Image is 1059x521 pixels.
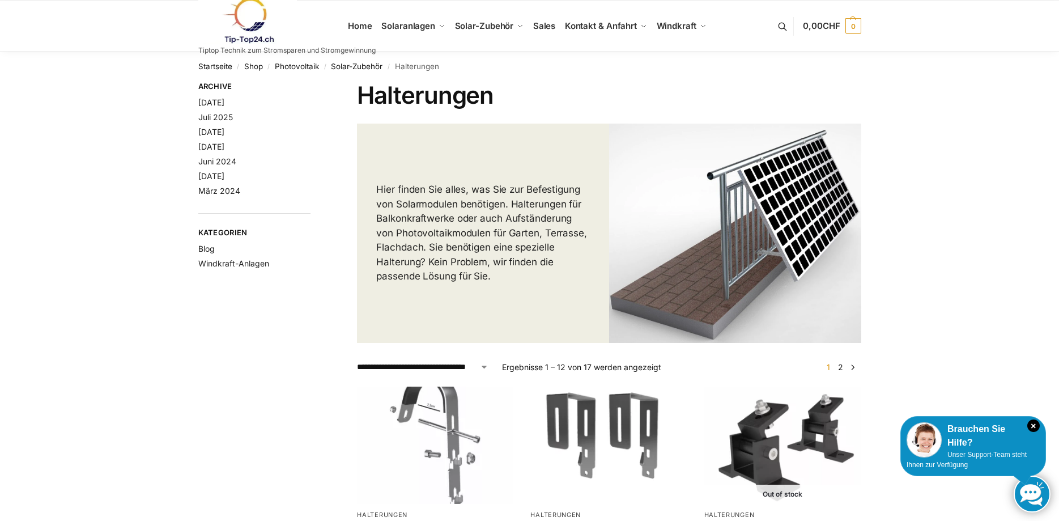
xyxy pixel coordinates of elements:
span: Kontakt & Anfahrt [565,20,637,31]
nav: Produkt-Seitennummerierung [820,361,861,373]
span: Unser Support-Team steht Ihnen zur Verfügung [907,451,1027,469]
p: Hier finden Sie alles, was Sie zur Befestigung von Solarmodulen benötigen. Halterungen für Balkon... [376,183,590,284]
a: März 2024 [198,186,240,196]
span: Solaranlagen [381,20,435,31]
p: Ergebnisse 1 – 12 von 17 werden angezeigt [502,361,661,373]
select: Shop-Reihenfolge [357,361,488,373]
a: Out of stockGelenkhalterung Solarmodul [704,387,861,504]
img: Balkonhaken für Solarmodule - Eckig [530,387,687,504]
a: Solar-Zubehör [450,1,528,52]
img: Balkonhaken für runde Handläufe [357,387,513,504]
a: Kontakt & Anfahrt [560,1,652,52]
a: Startseite [198,62,232,71]
span: CHF [823,20,840,31]
span: Sales [533,20,556,31]
a: Juni 2024 [198,156,236,166]
span: / [263,62,275,71]
a: Solaranlagen [377,1,450,52]
a: Blog [198,244,215,253]
a: Halterungen [704,511,755,519]
a: [DATE] [198,98,224,107]
a: Halterungen [530,511,581,519]
h1: Halterungen [357,81,861,109]
p: Tiptop Technik zum Stromsparen und Stromgewinnung [198,47,376,54]
a: Juli 2025 [198,112,233,122]
a: Sales [528,1,560,52]
i: Schließen [1027,420,1040,432]
span: Solar-Zubehör [455,20,514,31]
a: Seite 2 [835,362,846,372]
a: [DATE] [198,171,224,181]
span: 0 [845,18,861,34]
span: / [382,62,394,71]
a: Solar-Zubehör [331,62,382,71]
a: [DATE] [198,142,224,151]
a: Shop [244,62,263,71]
a: Windkraft-Anlagen [198,259,269,268]
a: → [848,361,857,373]
a: 0,00CHF 0 [803,9,861,43]
span: Kategorien [198,227,311,239]
a: [DATE] [198,127,224,137]
button: Close filters [311,82,317,94]
a: Halterungen [357,511,407,519]
nav: Breadcrumb [198,52,861,81]
div: Brauchen Sie Hilfe? [907,422,1040,450]
a: Photovoltaik [275,62,319,71]
img: Gelenkhalterung Solarmodul [704,387,861,504]
span: / [232,62,244,71]
span: Archive [198,81,311,92]
img: Customer service [907,422,942,458]
img: Halterungen [609,124,861,344]
a: Windkraft [652,1,711,52]
span: Seite 1 [824,362,833,372]
span: Windkraft [657,20,696,31]
span: / [319,62,331,71]
span: 0,00 [803,20,840,31]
